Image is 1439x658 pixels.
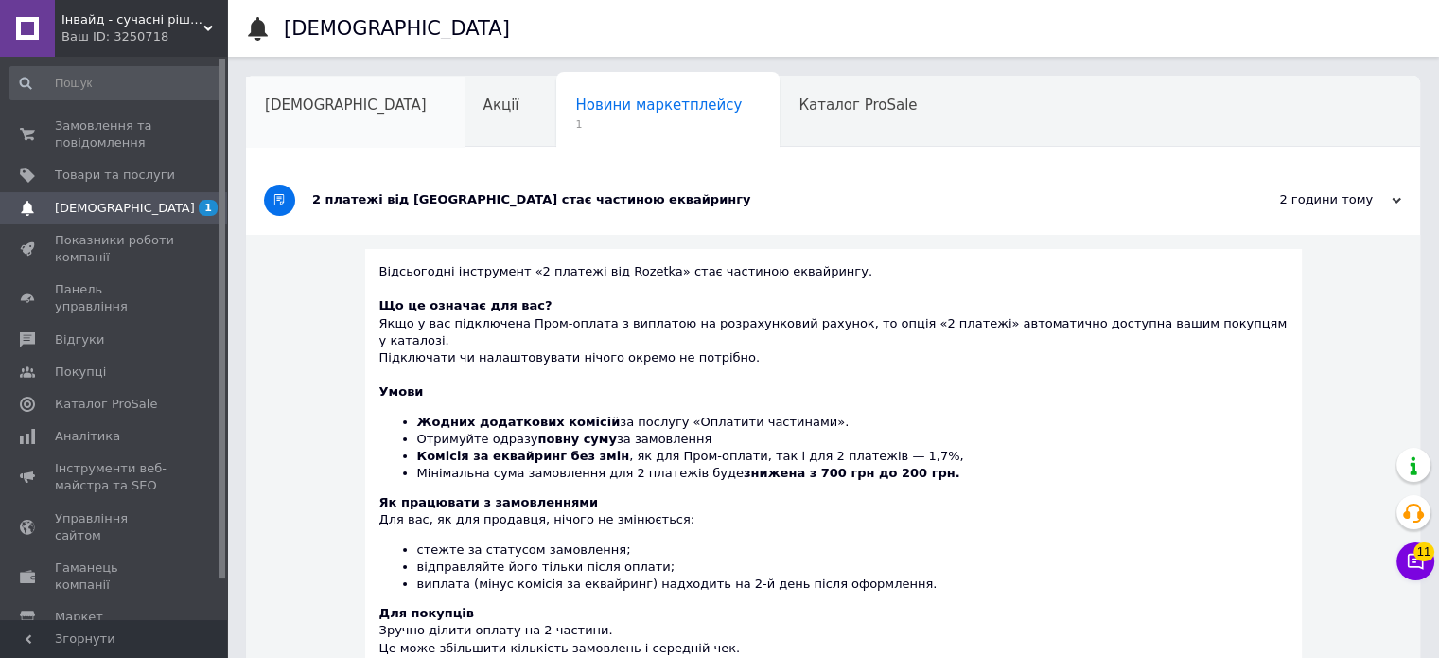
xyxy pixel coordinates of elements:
b: знижена з 700 грн до 200 грн. [744,466,960,480]
span: Товари та послуги [55,167,175,184]
li: Мінімальна сума замовлення для 2 платежів буде [417,465,1288,482]
span: Інвайд - сучасні рішення для Вашого бізнесу! [61,11,203,28]
span: Замовлення та повідомлення [55,117,175,151]
span: 1 [199,200,218,216]
span: Інструменти веб-майстра та SEO [55,460,175,494]
b: Умови [379,384,424,399]
div: Відсьогодні інструмент «2 платежі від Rozetka» стає частиною еквайрингу. [379,263,1288,297]
span: Панель управління [55,281,175,315]
li: стежте за статусом замовлення; [417,542,1288,559]
span: Каталог ProSale [55,396,157,413]
li: за послугу «Оплатити частинами». [417,414,1288,431]
span: Новини маркетплейсу [575,97,742,114]
div: Ваш ID: 3250718 [61,28,227,45]
span: Аналітика [55,428,120,445]
b: повну суму [537,432,616,446]
span: [DEMOGRAPHIC_DATA] [265,97,427,114]
span: [DEMOGRAPHIC_DATA] [55,200,195,217]
li: Отримуйте одразу за замовлення [417,431,1288,448]
span: Показники роботи компанії [55,232,175,266]
span: Акції [483,97,519,114]
span: Відгуки [55,331,104,348]
span: 1 [575,117,742,132]
span: Управління сайтом [55,510,175,544]
b: Як працювати з замовленнями [379,495,598,509]
b: Для покупців [379,606,474,620]
span: Маркет [55,609,103,626]
div: 2 години тому [1212,191,1401,208]
li: виплата (мінус комісія за еквайринг) надходить на 2-й день після оформлення. [417,576,1288,593]
span: 11 [1413,539,1434,558]
div: Для вас, як для продавця, нічого не змінюється: [379,494,1288,593]
div: Якщо у вас підключена Пром-оплата з виплатою на розрахунковий рахунок, то опція «2 платежі» автом... [379,297,1288,366]
span: Каталог ProSale [798,97,917,114]
li: відправляйте його тільки після оплати; [417,559,1288,576]
b: Комісія за еквайринг без змін [417,449,630,463]
b: Що це означає для вас? [379,298,553,312]
span: Покупці [55,364,106,381]
button: Чат з покупцем11 [1396,542,1434,580]
b: Жодних додаткових комісій [417,415,621,429]
span: Гаманець компанії [55,560,175,594]
li: , як для Пром-оплати, так і для 2 платежів — 1,7%, [417,448,1288,465]
input: Пошук [9,66,223,100]
h1: [DEMOGRAPHIC_DATA] [284,17,510,40]
div: 2 платежі від [GEOGRAPHIC_DATA] стає частиною еквайрингу [312,191,1212,208]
